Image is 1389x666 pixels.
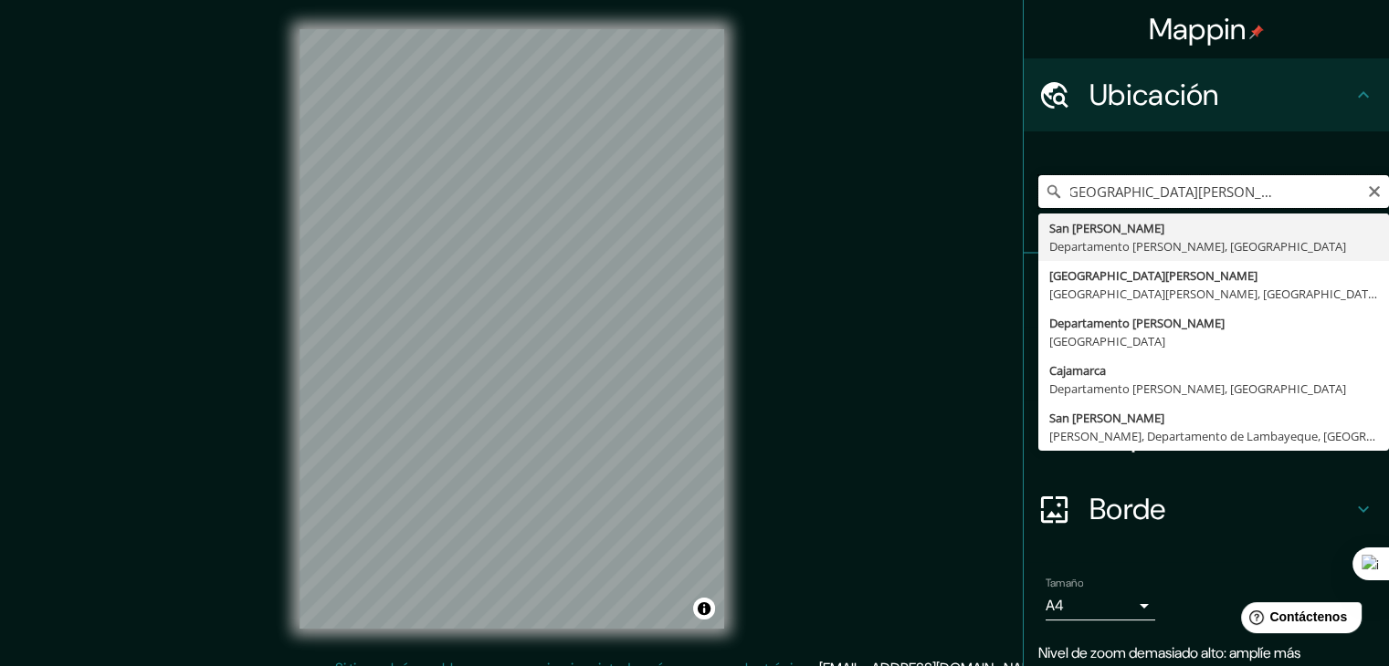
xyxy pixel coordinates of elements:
font: Tamaño [1046,576,1083,590]
div: Borde [1024,473,1389,546]
font: Borde [1089,490,1166,528]
font: Departamento [PERSON_NAME], [GEOGRAPHIC_DATA] [1049,238,1346,255]
font: San [PERSON_NAME] [1049,220,1164,236]
font: Cajamarca [1049,362,1106,379]
font: San [PERSON_NAME] [1049,410,1164,426]
div: A4 [1046,591,1155,620]
font: A4 [1046,596,1064,615]
font: Departamento [PERSON_NAME], [GEOGRAPHIC_DATA] [1049,380,1346,397]
input: Elige tu ciudad o zona [1038,175,1389,208]
div: Estilo [1024,327,1389,400]
div: Disposición [1024,400,1389,473]
button: Claro [1367,182,1382,199]
font: Ubicación [1089,76,1219,114]
font: [GEOGRAPHIC_DATA] [1049,333,1165,349]
div: Ubicación [1024,58,1389,131]
iframe: Lanzador de widgets de ayuda [1226,595,1369,646]
font: Mappin [1149,10,1247,48]
div: Patas [1024,254,1389,327]
font: [GEOGRAPHIC_DATA][PERSON_NAME] [1049,267,1257,284]
canvas: Mapa [300,29,724,629]
button: Activar o desactivar atribución [693,598,715,619]
font: Departamento [PERSON_NAME] [1049,315,1225,331]
img: pin-icon.png [1249,25,1264,39]
font: Nivel de zoom demasiado alto: amplíe más [1038,643,1300,662]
